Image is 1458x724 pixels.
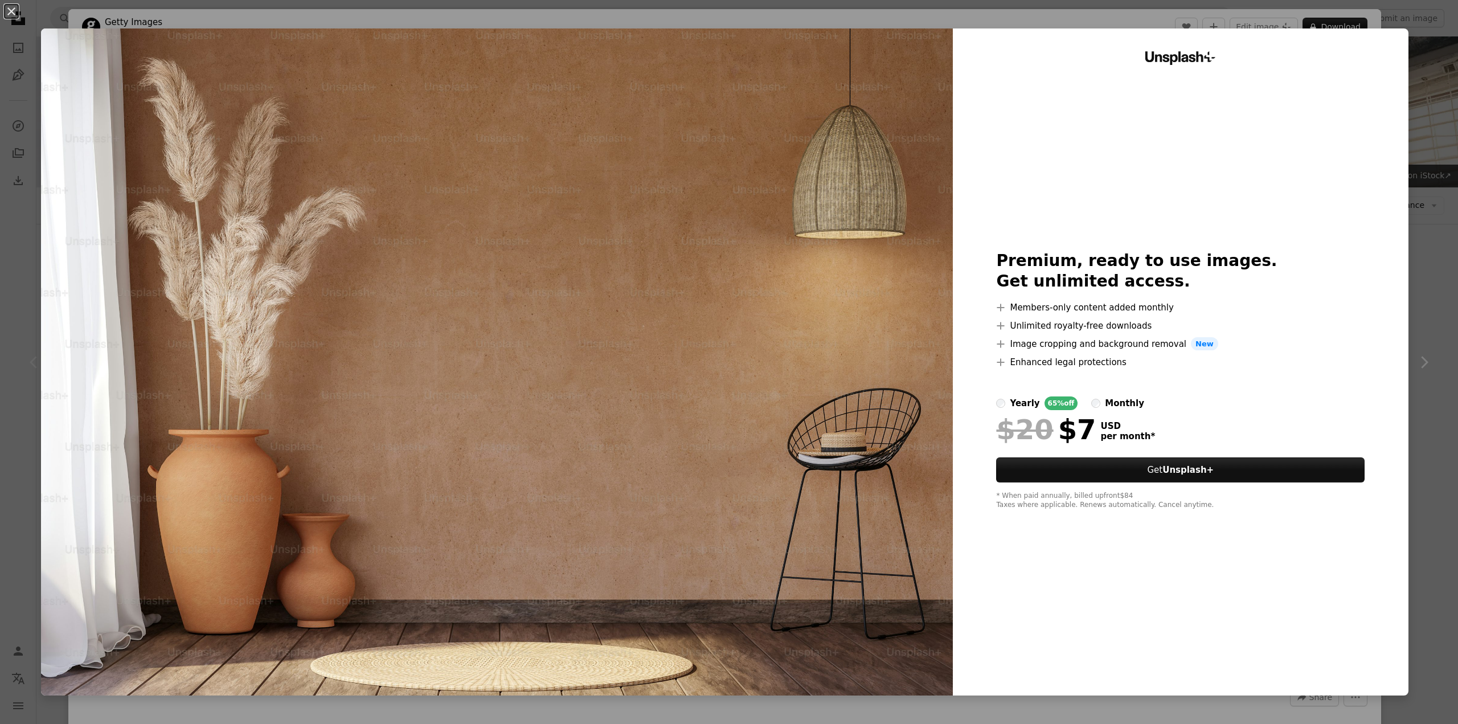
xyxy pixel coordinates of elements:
input: monthly [1091,399,1100,408]
li: Unlimited royalty-free downloads [996,319,1365,333]
input: yearly65%off [996,399,1005,408]
li: Image cropping and background removal [996,337,1365,351]
div: yearly [1010,396,1039,410]
button: GetUnsplash+ [996,457,1365,482]
div: 65% off [1045,396,1078,410]
li: Enhanced legal protections [996,355,1365,369]
div: monthly [1105,396,1144,410]
h2: Premium, ready to use images. Get unlimited access. [996,251,1365,292]
li: Members-only content added monthly [996,301,1365,314]
div: * When paid annually, billed upfront $84 Taxes where applicable. Renews automatically. Cancel any... [996,492,1365,510]
span: per month * [1100,431,1155,441]
span: $20 [996,415,1053,444]
span: New [1191,337,1218,351]
span: USD [1100,421,1155,431]
div: $7 [996,415,1096,444]
strong: Unsplash+ [1162,465,1214,475]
